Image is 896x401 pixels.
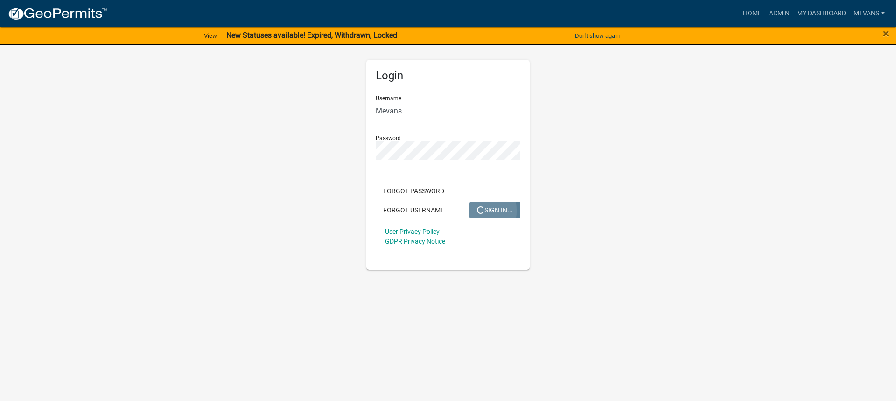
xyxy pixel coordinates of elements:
span: SIGN IN... [477,206,513,213]
a: View [200,28,221,43]
a: My Dashboard [793,5,850,22]
h5: Login [376,69,520,83]
a: GDPR Privacy Notice [385,238,445,245]
button: Forgot Password [376,183,452,199]
span: × [883,27,889,40]
button: Forgot Username [376,202,452,218]
a: Admin [765,5,793,22]
strong: New Statuses available! Expired, Withdrawn, Locked [226,31,397,40]
a: User Privacy Policy [385,228,440,235]
button: SIGN IN... [469,202,520,218]
button: Close [883,28,889,39]
button: Don't show again [571,28,623,43]
a: Home [739,5,765,22]
a: Mevans [850,5,889,22]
